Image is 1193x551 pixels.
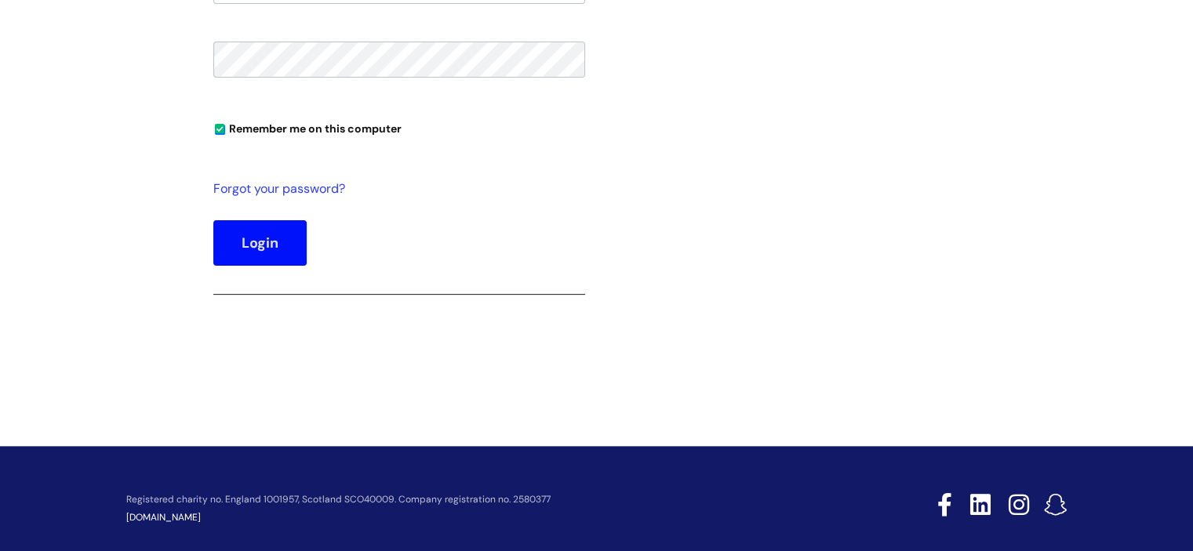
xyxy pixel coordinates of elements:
div: You can uncheck this option if you're logging in from a shared device [213,115,585,140]
button: Login [213,220,307,266]
input: Remember me on this computer [215,125,225,135]
p: Registered charity no. England 1001957, Scotland SCO40009. Company registration no. 2580377 [126,495,826,505]
a: [DOMAIN_NAME] [126,511,201,524]
label: Remember me on this computer [213,118,402,136]
a: Forgot your password? [213,178,577,201]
